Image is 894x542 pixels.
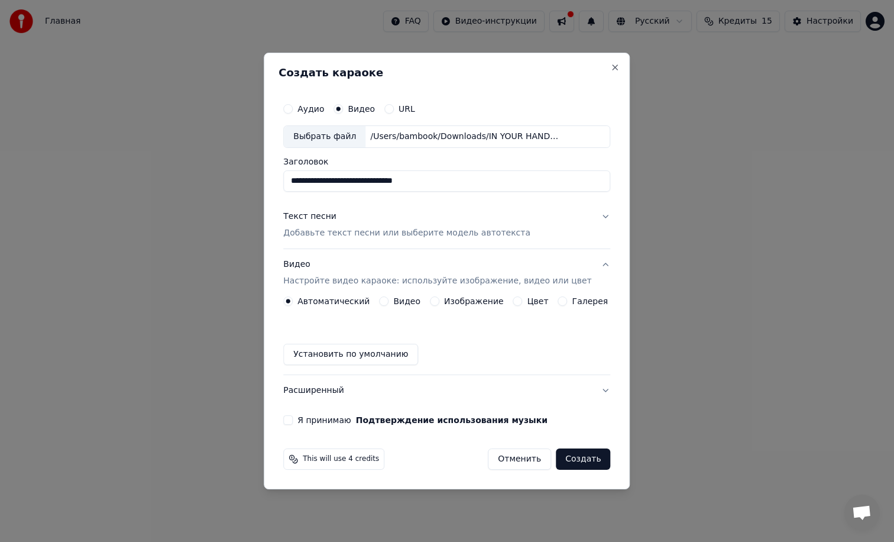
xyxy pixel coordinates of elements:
button: Расширенный [283,375,610,406]
span: This will use 4 credits [303,454,379,464]
div: ВидеоНастройте видео караоке: используйте изображение, видео или цвет [283,296,610,375]
label: Видео [393,297,420,305]
button: Отменить [488,449,551,470]
h2: Создать караоке [278,67,615,78]
button: Я принимаю [356,416,548,424]
label: Изображение [444,297,504,305]
p: Добавьте текст песни или выберите модель автотекста [283,227,530,239]
p: Настройте видео караоке: используйте изображение, видео или цвет [283,275,591,287]
button: Текст песниДобавьте текст песни или выберите модель автотекста [283,201,610,249]
label: Заголовок [283,157,610,166]
label: Цвет [527,297,549,305]
label: URL [399,105,415,113]
div: Выбрать файл [284,126,365,147]
div: Текст песни [283,211,336,222]
button: ВидеоНастройте видео караоке: используйте изображение, видео или цвет [283,249,610,296]
button: Создать [556,449,610,470]
label: Аудио [297,105,324,113]
label: Видео [348,105,375,113]
button: Установить по умолчанию [283,344,418,365]
label: Галерея [572,297,608,305]
label: Я принимаю [297,416,548,424]
label: Автоматический [297,297,370,305]
div: Видео [283,259,591,287]
div: /Users/bambook/Downloads/IN YOUR HANDS | Teacher's day song | UNARV Kids | #unarv.mp4 [365,131,566,143]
